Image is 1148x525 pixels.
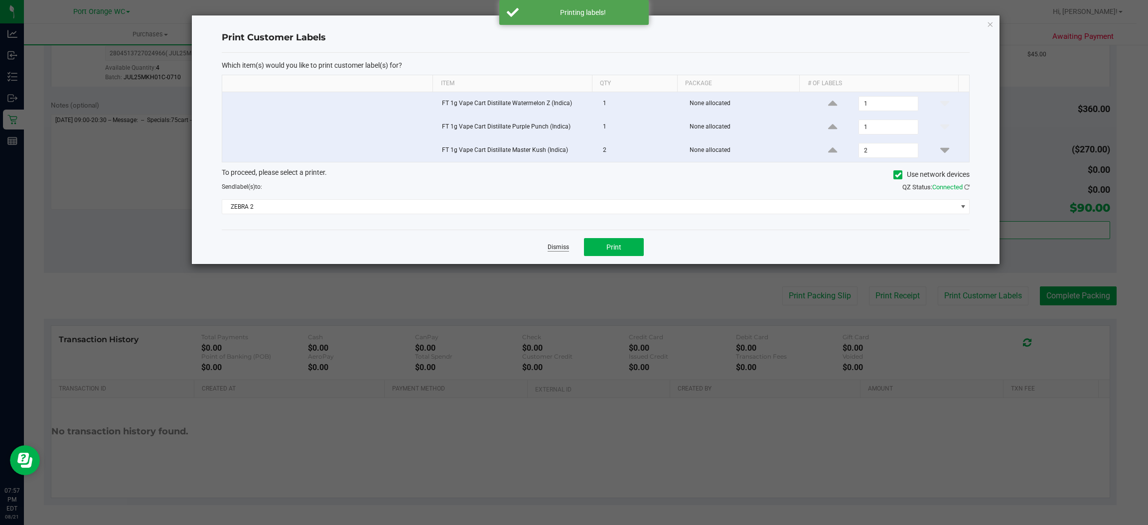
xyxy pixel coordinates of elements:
th: Package [677,75,799,92]
td: 1 [597,116,684,139]
h4: Print Customer Labels [222,31,970,44]
span: QZ Status: [902,183,970,191]
td: FT 1g Vape Cart Distillate Watermelon Z (Indica) [436,92,597,116]
td: FT 1g Vape Cart Distillate Master Kush (Indica) [436,139,597,162]
span: Send to: [222,183,262,190]
th: Item [432,75,591,92]
span: Connected [932,183,963,191]
td: 1 [597,92,684,116]
span: label(s) [235,183,255,190]
span: ZEBRA 2 [222,200,957,214]
td: None allocated [684,139,808,162]
td: None allocated [684,116,808,139]
div: To proceed, please select a printer. [214,167,977,182]
th: Qty [592,75,677,92]
td: None allocated [684,92,808,116]
span: Print [606,243,621,251]
label: Use network devices [893,169,970,180]
td: 2 [597,139,684,162]
iframe: Resource center [10,445,40,475]
a: Dismiss [548,243,569,252]
p: Which item(s) would you like to print customer label(s) for? [222,61,970,70]
div: Printing labels! [524,7,641,17]
td: FT 1g Vape Cart Distillate Purple Punch (Indica) [436,116,597,139]
button: Print [584,238,644,256]
th: # of labels [799,75,958,92]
